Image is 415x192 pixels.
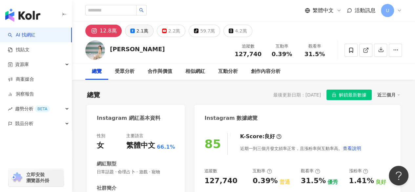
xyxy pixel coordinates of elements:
div: 性別 [97,133,105,139]
div: 社群簡介 [97,185,116,192]
span: 解鎖最新數據 [339,90,366,100]
button: 2.1萬 [125,25,154,37]
div: 127,740 [204,176,237,186]
div: 31.5% [301,176,326,186]
span: 查看說明 [342,146,361,151]
button: 2.2萬 [157,25,185,37]
span: 0.39% [272,51,292,57]
div: 1.41% [349,176,374,186]
a: 洞察報告 [8,91,34,97]
div: 近三個月 [377,91,400,99]
span: 資源庫 [15,57,29,72]
span: U [386,7,389,14]
span: rise [8,107,12,111]
div: 觀看率 [302,43,327,50]
span: 繁體中文 [313,7,334,14]
div: 近期一到三個月發文頻率正常，且漲粉率與互動率高。 [240,142,361,155]
img: KOL Avatar [85,40,105,60]
div: 59.7萬 [200,26,215,35]
span: 31.5% [304,51,325,57]
button: 4.2萬 [223,25,252,37]
div: 總覽 [87,90,100,99]
div: 互動分析 [218,68,238,75]
div: 互動率 [253,168,272,174]
div: [PERSON_NAME] [110,45,165,53]
div: 女 [97,140,104,151]
div: BETA [35,106,50,112]
div: 12.8萬 [100,26,117,35]
div: K-Score : [240,133,281,140]
span: 日常話題 · 命理占卜 · 遊戲 · 寵物 [97,169,175,175]
div: 總覽 [92,68,102,75]
div: 4.2萬 [235,26,247,35]
div: 互動率 [269,43,294,50]
div: 普通 [279,179,290,186]
div: 追蹤數 [235,43,261,50]
div: 繁體中文 [126,140,155,151]
button: 59.7萬 [189,25,220,37]
div: 創作內容分析 [251,68,280,75]
div: 最後更新日期：[DATE] [273,92,321,97]
div: 相似網紅 [185,68,205,75]
img: logo [5,9,40,22]
button: 解鎖最新數據 [326,90,372,100]
span: 競品分析 [15,116,33,131]
div: 觀看率 [301,168,320,174]
div: 主要語言 [126,133,143,139]
div: 2.2萬 [168,26,180,35]
div: 良好 [376,179,386,186]
span: 活動訊息 [355,7,376,13]
div: 網紅類型 [97,160,116,167]
div: 追蹤數 [204,168,217,174]
div: 良好 [264,133,275,140]
span: 127,740 [235,51,261,57]
span: 趨勢分析 [15,101,50,116]
a: 商案媒合 [8,76,34,83]
div: 受眾分析 [115,68,135,75]
a: 找貼文 [8,47,30,53]
div: Instagram 數據總覽 [204,115,258,122]
a: chrome extension立即安裝 瀏覽器外掛 [9,169,64,186]
div: 0.39% [253,176,278,186]
img: chrome extension [10,172,23,183]
iframe: Help Scout Beacon - Open [389,166,408,185]
span: 66.1% [157,143,175,151]
div: 合作與價值 [148,68,172,75]
a: searchAI 找網紅 [8,32,35,38]
span: lock [332,93,336,97]
span: 立即安裝 瀏覽器外掛 [26,172,49,183]
div: 85 [204,137,221,151]
div: 優秀 [327,179,338,186]
button: 12.8萬 [85,25,122,37]
button: 查看說明 [342,142,361,155]
div: 2.1萬 [136,26,148,35]
div: Instagram 網紅基本資料 [97,115,160,122]
div: 漲粉率 [349,168,368,174]
span: search [139,8,144,12]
